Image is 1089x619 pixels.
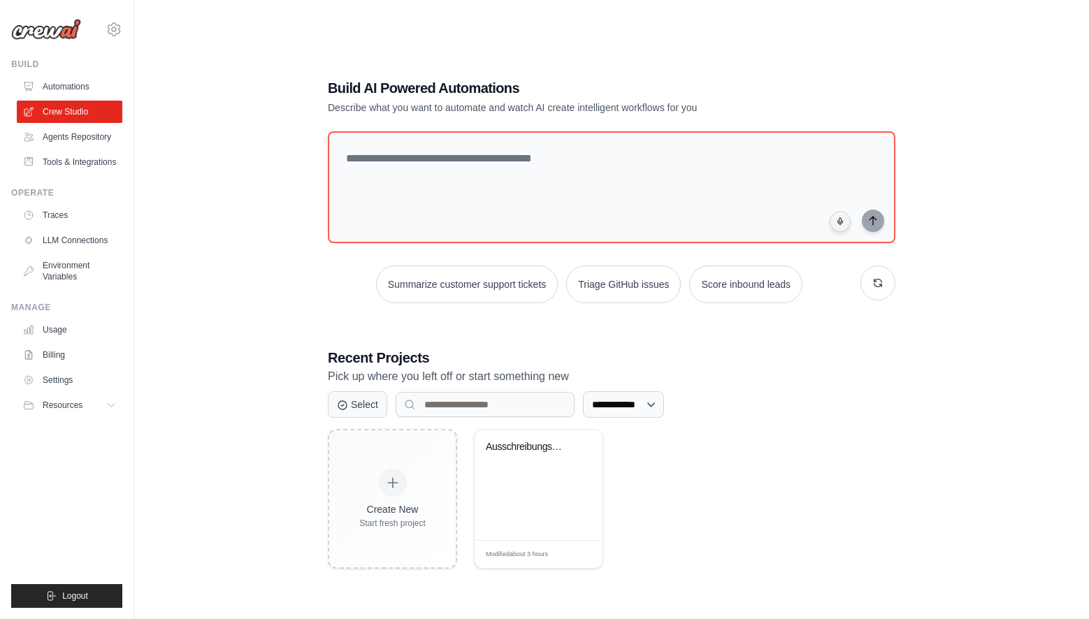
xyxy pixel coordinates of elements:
[17,151,122,173] a: Tools & Integrations
[860,265,895,300] button: Get new suggestions
[43,400,82,411] span: Resources
[11,584,122,608] button: Logout
[376,265,558,303] button: Summarize customer support tickets
[11,187,122,198] div: Operate
[17,229,122,252] a: LLM Connections
[830,211,851,232] button: Click to speak your automation idea
[17,369,122,391] a: Settings
[566,265,681,303] button: Triage GitHub issues
[328,101,798,115] p: Describe what you want to automate and watch AI create intelligent workflows for you
[17,101,122,123] a: Crew Studio
[17,394,122,416] button: Resources
[486,441,570,453] div: Ausschreibungsanalyse Automation
[11,59,122,70] div: Build
[359,518,426,529] div: Start fresh project
[11,302,122,313] div: Manage
[17,319,122,341] a: Usage
[17,344,122,366] a: Billing
[17,75,122,98] a: Automations
[17,204,122,226] a: Traces
[17,126,122,148] a: Agents Repository
[570,549,582,560] span: Edit
[328,367,895,386] p: Pick up where you left off or start something new
[11,19,81,40] img: Logo
[328,348,895,367] h3: Recent Projects
[328,78,798,98] h1: Build AI Powered Automations
[62,590,88,602] span: Logout
[359,502,426,516] div: Create New
[486,550,548,560] span: Modified about 3 hours
[328,391,387,418] button: Select
[689,265,802,303] button: Score inbound leads
[17,254,122,288] a: Environment Variables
